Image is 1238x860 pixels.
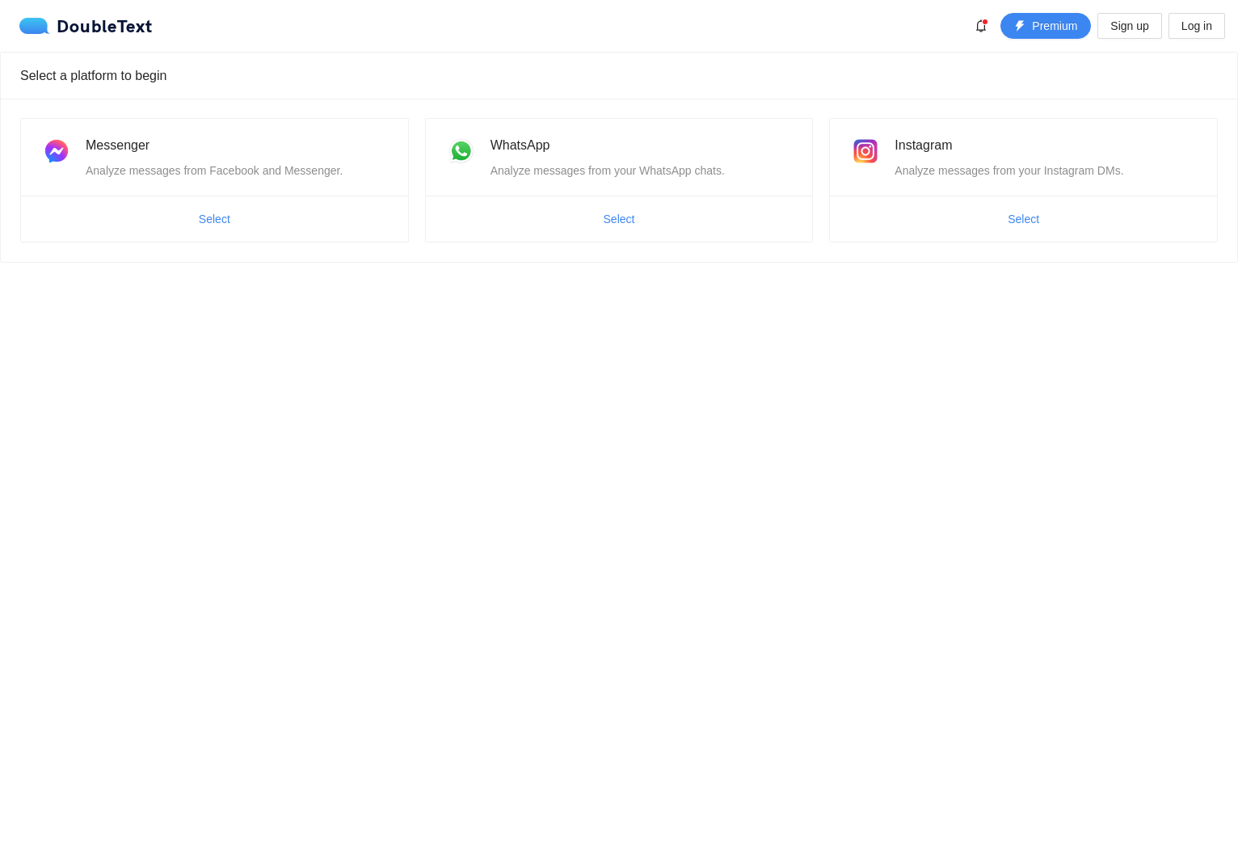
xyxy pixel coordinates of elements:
span: thunderbolt [1014,20,1025,33]
img: logo [19,18,57,34]
div: Select a platform to begin [20,53,1218,99]
button: Log in [1169,13,1225,39]
span: Select [1008,210,1039,228]
img: whatsapp.png [445,135,478,167]
span: Log in [1181,17,1212,35]
a: MessengerAnalyze messages from Facebook and Messenger.Select [20,118,409,242]
span: WhatsApp [491,138,550,152]
span: Premium [1032,17,1077,35]
button: thunderboltPremium [1000,13,1091,39]
div: Analyze messages from your Instagram DMs. [895,162,1198,179]
button: Select [186,206,243,232]
span: Select [604,210,635,228]
span: Select [199,210,230,228]
span: bell [969,19,993,32]
div: Messenger [86,135,389,155]
button: Sign up [1097,13,1161,39]
a: logoDoubleText [19,18,153,34]
div: Analyze messages from your WhatsApp chats. [491,162,794,179]
img: messenger.png [40,135,73,167]
div: Analyze messages from Facebook and Messenger. [86,162,389,179]
span: Sign up [1110,17,1148,35]
button: bell [968,13,994,39]
a: WhatsAppAnalyze messages from your WhatsApp chats.Select [425,118,814,242]
span: Instagram [895,138,952,152]
a: InstagramAnalyze messages from your Instagram DMs.Select [829,118,1218,242]
button: Select [995,206,1052,232]
div: DoubleText [19,18,153,34]
button: Select [591,206,648,232]
img: instagram.png [849,135,882,167]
